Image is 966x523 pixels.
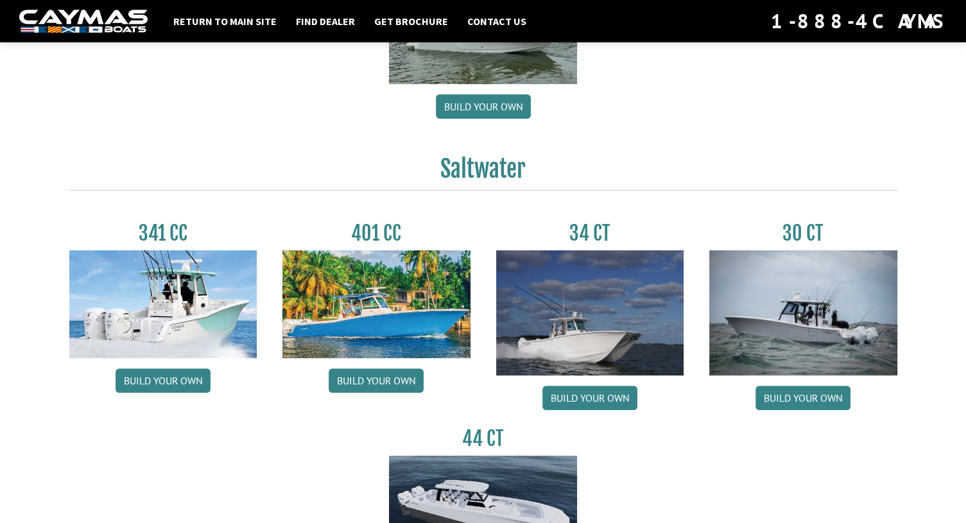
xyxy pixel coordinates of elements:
[389,427,577,450] h3: 44 CT
[116,368,211,393] a: Build your own
[282,250,470,358] img: 401CC_thumb.pg.jpg
[709,250,897,375] img: 30_CT_photo_shoot_for_caymas_connect.jpg
[496,250,684,375] img: Caymas_34_CT_pic_1.jpg
[69,155,897,191] h2: Saltwater
[709,221,897,245] h3: 30 CT
[436,94,531,119] a: Build your own
[69,250,257,358] img: 341CC-thumbjpg.jpg
[496,221,684,245] h3: 34 CT
[368,13,454,30] a: Get Brochure
[167,13,283,30] a: Return to main site
[289,13,361,30] a: Find Dealer
[771,7,947,35] div: 1-888-4CAYMAS
[755,386,850,410] a: Build your own
[69,221,257,245] h3: 341 CC
[19,10,148,33] img: white-logo-c9c8dbefe5ff5ceceb0f0178aa75bf4bb51f6bca0971e226c86eb53dfe498488.png
[329,368,424,393] a: Build your own
[542,386,637,410] a: Build your own
[282,221,470,245] h3: 401 CC
[461,13,533,30] a: Contact Us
